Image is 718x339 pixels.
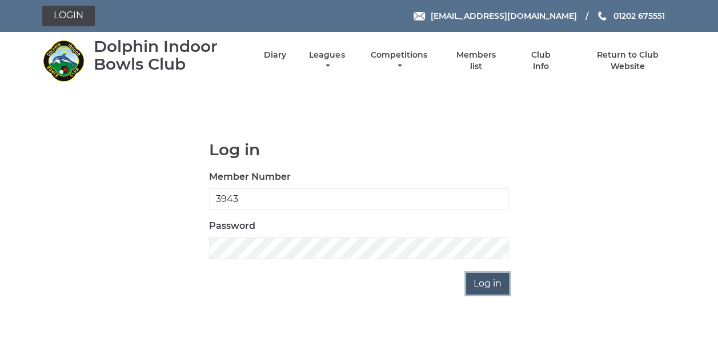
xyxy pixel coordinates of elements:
a: Email [EMAIL_ADDRESS][DOMAIN_NAME] [414,10,576,22]
a: Login [42,6,95,26]
label: Password [209,219,255,233]
span: 01202 675551 [613,11,664,21]
label: Member Number [209,170,291,184]
a: Competitions [368,50,430,72]
a: Leagues [306,50,347,72]
img: Phone us [598,11,606,21]
a: Phone us 01202 675551 [596,10,664,22]
a: Members list [450,50,502,72]
img: Dolphin Indoor Bowls Club [42,39,85,82]
img: Email [414,12,425,21]
div: Dolphin Indoor Bowls Club [94,38,244,73]
a: Return to Club Website [579,50,676,72]
span: [EMAIL_ADDRESS][DOMAIN_NAME] [430,11,576,21]
a: Club Info [523,50,560,72]
input: Log in [466,273,509,294]
a: Diary [264,50,286,60]
h1: Log in [209,141,509,159]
